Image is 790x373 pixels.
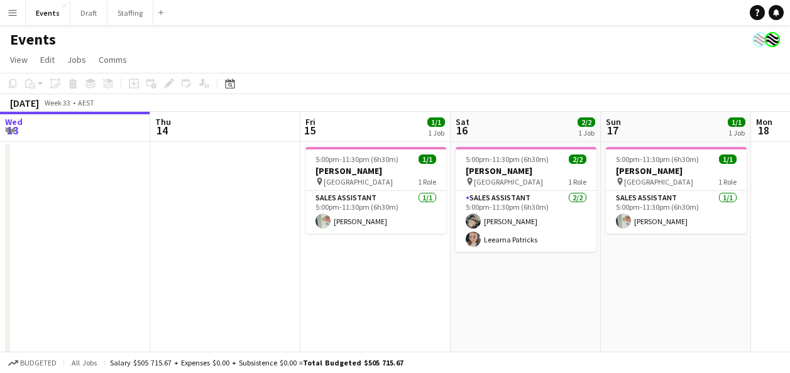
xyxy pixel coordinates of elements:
app-user-avatar: Event Merch [765,32,780,47]
span: All jobs [69,358,99,367]
span: Total Budgeted $505 715.67 [303,358,403,367]
span: View [10,54,28,65]
a: Jobs [62,51,91,68]
app-user-avatar: Event Merch [752,32,767,47]
a: View [5,51,33,68]
span: Comms [99,54,127,65]
button: Budgeted [6,356,58,370]
div: AEST [78,98,94,107]
span: Budgeted [20,359,57,367]
span: Edit [40,54,55,65]
span: Jobs [67,54,86,65]
a: Comms [94,51,132,68]
h1: Events [10,30,56,49]
button: Events [26,1,70,25]
span: Week 33 [41,98,73,107]
button: Staffing [107,1,153,25]
div: [DATE] [10,97,39,109]
div: Salary $505 715.67 + Expenses $0.00 + Subsistence $0.00 = [110,358,403,367]
a: Edit [35,51,60,68]
button: Draft [70,1,107,25]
